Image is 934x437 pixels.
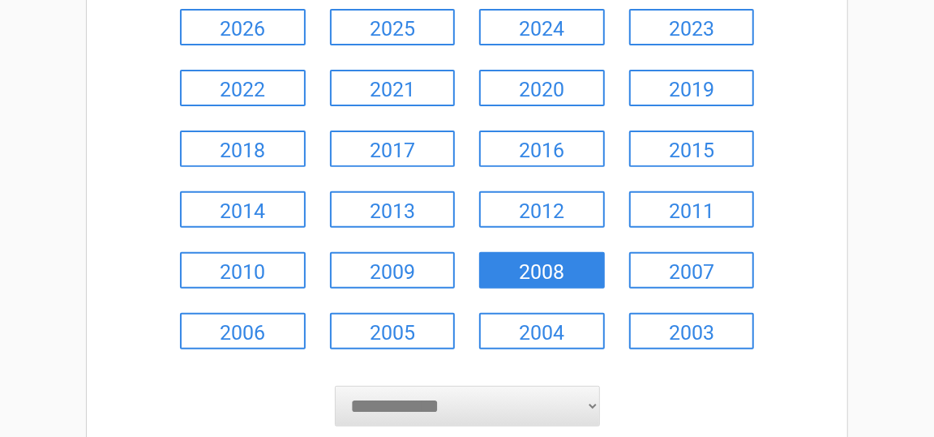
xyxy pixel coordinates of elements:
a: 2004 [479,313,605,349]
a: 2013 [330,191,456,228]
a: 2003 [629,313,755,349]
a: 2024 [479,9,605,45]
a: 2007 [629,252,755,289]
a: 2006 [180,313,306,349]
a: 2019 [629,70,755,106]
a: 2021 [330,70,456,106]
a: 2023 [629,9,755,45]
a: 2014 [180,191,306,228]
a: 2025 [330,9,456,45]
a: 2009 [330,252,456,289]
a: 2022 [180,70,306,106]
a: 2012 [479,191,605,228]
a: 2010 [180,252,306,289]
a: 2020 [479,70,605,106]
a: 2015 [629,131,755,167]
a: 2008 [479,252,605,289]
a: 2026 [180,9,306,45]
a: 2011 [629,191,755,228]
a: 2017 [330,131,456,167]
a: 2005 [330,313,456,349]
a: 2018 [180,131,306,167]
a: 2016 [479,131,605,167]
